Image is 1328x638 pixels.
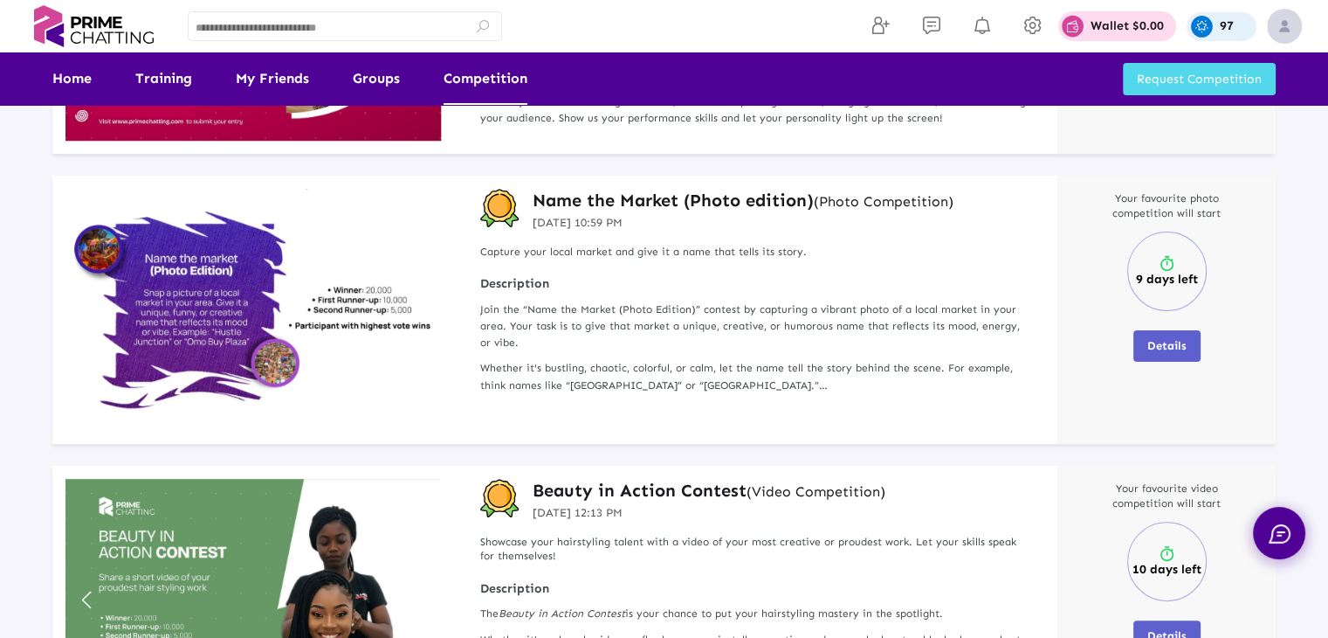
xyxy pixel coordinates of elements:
[1132,563,1201,577] p: 10 days left
[1267,9,1302,44] img: img
[52,52,92,105] a: Home
[1220,20,1234,32] p: 97
[480,606,1031,622] p: The is your chance to put your hairstyling mastery in the spotlight.
[26,5,162,47] img: logo
[353,52,400,105] a: Groups
[1088,191,1245,221] p: Your favourite photo competition will start
[480,535,1031,565] p: Showcase your hairstyling talent with a video of your most creative or proudest work. Let your sk...
[1091,20,1164,32] p: Wallet $0.00
[480,276,1031,292] strong: Description
[533,214,953,232] p: [DATE] 10:59 PM
[65,189,441,431] div: 1 / 1
[409,581,432,620] div: Next slide
[1136,273,1198,287] p: 9 days left
[409,291,432,329] div: Next slide
[135,52,192,105] a: Training
[480,302,1031,352] p: Join the “Name the Market (Photo Edition)” contest by capturing a vibrant photo of a local market...
[74,291,98,329] div: Previous slide
[533,189,953,212] h3: Name the Market (Photo edition)
[480,479,520,518] img: competition-badge.svg
[1137,72,1262,87] span: Request Competition
[1133,330,1201,362] button: Details
[444,52,527,105] a: Competition
[480,581,1031,597] strong: Description
[1123,63,1276,95] button: Request Competition
[814,193,953,210] small: (Photo Competition)
[1158,545,1175,563] img: timer.svg
[499,607,625,620] i: Beauty in Action Contest
[480,245,1031,260] p: Capture your local market and give it a name that tells its story.
[480,94,1031,127] p: It’s not just about mouthing the words, it’s about capturing the vibe, bringing the emotion, and ...
[1269,524,1290,544] img: chat.svg
[1147,339,1187,352] span: Details
[533,189,953,212] a: Name the Market (Photo edition)(Photo Competition)
[533,504,885,522] p: [DATE] 12:13 PM
[74,581,98,620] div: Previous slide
[747,483,885,500] small: (Video Competition)
[65,189,441,431] img: compititionbanner1752773352-zbiHU.jpg
[236,52,309,105] a: My Friends
[480,189,520,228] img: competition-badge.svg
[533,479,885,502] h3: Beauty in Action Contest
[533,479,885,502] a: Beauty in Action Contest(Video Competition)
[480,360,1031,393] p: Whether it's bustling, chaotic, colorful, or calm, let the name tell the story behind the scene. ...
[1088,482,1245,511] p: Your favourite video competition will start
[1158,255,1175,273] img: timer.svg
